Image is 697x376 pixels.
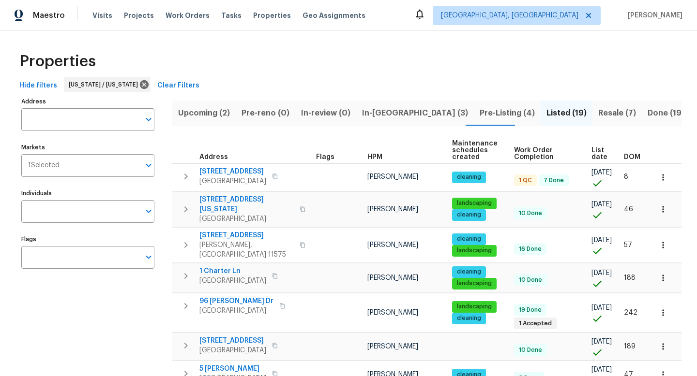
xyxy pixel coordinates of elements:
[178,106,230,120] span: Upcoming (2)
[33,11,65,20] span: Maestro
[515,306,545,314] span: 19 Done
[199,266,266,276] span: 1 Charter Ln
[514,147,575,160] span: Work Order Completion
[515,209,546,217] span: 10 Done
[441,11,578,20] span: [GEOGRAPHIC_DATA], [GEOGRAPHIC_DATA]
[142,159,155,172] button: Open
[21,99,154,104] label: Address
[199,154,228,160] span: Address
[515,319,556,328] span: 1 Accepted
[598,106,636,120] span: Resale (7)
[199,214,294,224] span: [GEOGRAPHIC_DATA]
[591,304,612,311] span: [DATE]
[453,173,485,181] span: cleaning
[21,236,154,242] label: Flags
[199,231,294,240] span: [STREET_ADDRESS]
[19,80,57,92] span: Hide filters
[15,77,61,95] button: Hide filters
[453,303,496,311] span: landscaping
[367,206,418,213] span: [PERSON_NAME]
[367,275,418,281] span: [PERSON_NAME]
[19,57,96,66] span: Properties
[242,106,289,120] span: Pre-reno (0)
[69,80,142,89] span: [US_STATE] / [US_STATE]
[303,11,365,20] span: Geo Assignments
[624,154,640,160] span: DOM
[199,364,266,374] span: 5 [PERSON_NAME]
[28,161,60,170] span: 1 Selected
[166,11,210,20] span: Work Orders
[199,176,266,186] span: [GEOGRAPHIC_DATA]
[453,246,496,255] span: landscaping
[453,211,485,219] span: cleaning
[591,237,612,244] span: [DATE]
[142,113,155,126] button: Open
[367,242,418,248] span: [PERSON_NAME]
[199,336,266,346] span: [STREET_ADDRESS]
[367,343,418,350] span: [PERSON_NAME]
[591,201,612,208] span: [DATE]
[624,309,637,316] span: 242
[199,276,266,286] span: [GEOGRAPHIC_DATA]
[92,11,112,20] span: Visits
[452,140,498,160] span: Maintenance schedules created
[453,235,485,243] span: cleaning
[515,245,545,253] span: 16 Done
[367,154,382,160] span: HPM
[21,190,154,196] label: Individuals
[199,296,273,306] span: 96 [PERSON_NAME] Dr
[199,195,294,214] span: [STREET_ADDRESS][US_STATE]
[648,106,690,120] span: Done (196)
[480,106,535,120] span: Pre-Listing (4)
[199,306,273,316] span: [GEOGRAPHIC_DATA]
[21,145,154,150] label: Markets
[591,169,612,176] span: [DATE]
[157,80,199,92] span: Clear Filters
[515,276,546,284] span: 10 Done
[199,346,266,355] span: [GEOGRAPHIC_DATA]
[367,309,418,316] span: [PERSON_NAME]
[624,343,636,350] span: 189
[624,11,682,20] span: [PERSON_NAME]
[199,240,294,260] span: [PERSON_NAME], [GEOGRAPHIC_DATA] 11575
[624,174,628,180] span: 8
[624,206,633,213] span: 46
[301,106,350,120] span: In-review (0)
[624,275,636,281] span: 188
[64,77,151,92] div: [US_STATE] / [US_STATE]
[591,270,612,276] span: [DATE]
[540,176,568,185] span: 7 Done
[124,11,154,20] span: Projects
[515,176,536,185] span: 1 QC
[591,366,612,373] span: [DATE]
[362,106,468,120] span: In-[GEOGRAPHIC_DATA] (3)
[624,242,632,248] span: 57
[515,346,546,354] span: 10 Done
[142,250,155,264] button: Open
[153,77,203,95] button: Clear Filters
[453,199,496,207] span: landscaping
[253,11,291,20] span: Properties
[221,12,242,19] span: Tasks
[199,167,266,176] span: [STREET_ADDRESS]
[591,147,607,160] span: List date
[316,154,334,160] span: Flags
[453,279,496,288] span: landscaping
[546,106,587,120] span: Listed (19)
[453,268,485,276] span: cleaning
[367,174,418,180] span: [PERSON_NAME]
[591,338,612,345] span: [DATE]
[453,314,485,322] span: cleaning
[142,204,155,218] button: Open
